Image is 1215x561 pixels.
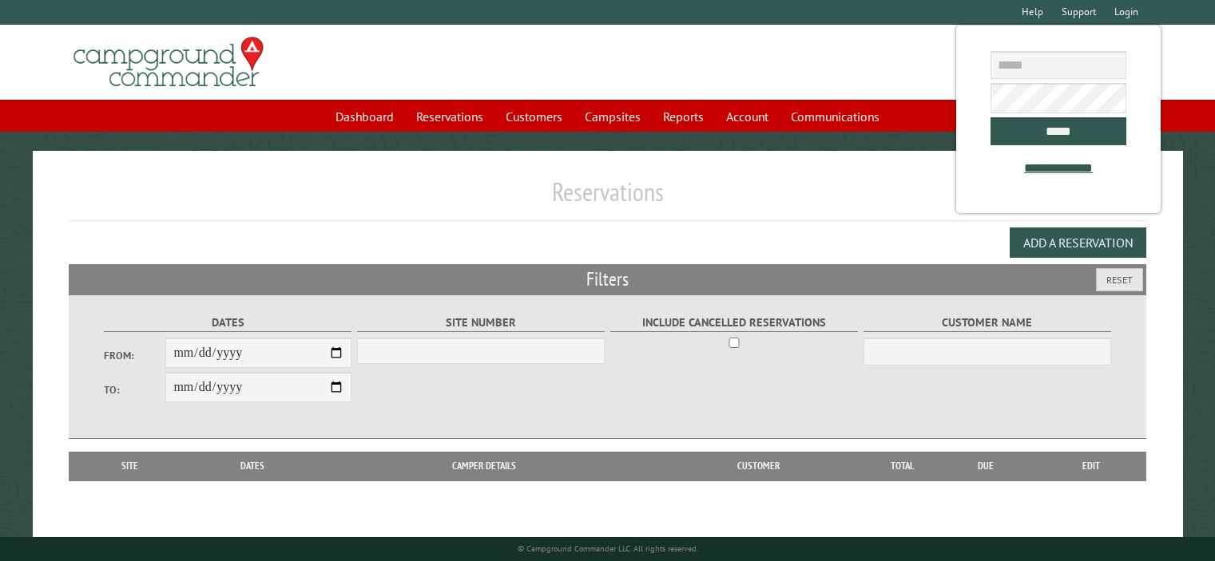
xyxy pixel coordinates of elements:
[326,101,403,132] a: Dashboard
[77,452,183,480] th: Site
[646,452,871,480] th: Customer
[781,101,889,132] a: Communications
[518,543,698,554] small: © Campground Commander LLC. All rights reserved.
[1010,227,1146,258] button: Add a Reservation
[104,348,166,363] label: From:
[610,314,859,332] label: Include Cancelled Reservations
[496,101,572,132] a: Customers
[717,101,778,132] a: Account
[1037,452,1146,480] th: Edit
[183,452,322,480] th: Dates
[69,264,1146,294] h2: Filters
[653,101,713,132] a: Reports
[104,314,352,332] label: Dates
[69,31,268,93] img: Campground Commander
[871,452,935,480] th: Total
[1096,268,1143,291] button: Reset
[322,452,646,480] th: Camper Details
[104,382,166,397] label: To:
[407,101,493,132] a: Reservations
[357,314,606,332] label: Site Number
[935,452,1037,480] th: Due
[69,176,1146,220] h1: Reservations
[864,314,1112,332] label: Customer Name
[575,101,650,132] a: Campsites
